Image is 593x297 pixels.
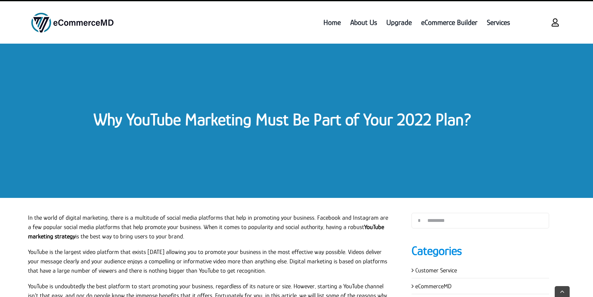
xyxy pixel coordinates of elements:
input: Search... [412,213,549,228]
a: eCommerce Builder [417,7,482,37]
span: About Us [350,17,377,28]
nav: Menu [141,7,515,37]
a: eCommerceMD [415,283,452,290]
a: Home [319,7,346,37]
a: Upgrade [382,7,417,37]
img: ecommercemd logo [30,12,115,33]
span: Upgrade [386,17,412,28]
a: ecommercemd logo [30,12,115,19]
span: eCommerce Builder [421,17,478,28]
input: Search [412,213,427,228]
h4: Categories [412,242,549,259]
a: Customer Service [415,267,457,274]
p: YouTube is the largest video platform that exists [DATE] allowing you to promote your business in... [28,247,393,275]
a: Link to https://www.ecommercemd.com/login [547,14,563,31]
a: About Us [346,7,382,37]
span: Home [323,17,341,28]
span: Services [487,17,510,28]
p: In the world of digital marketing, there is a multitude of social media platforms that help in pr... [28,213,393,241]
a: Why YouTube Marketing Must Be Part of Your 2022 Plan? [93,110,472,129]
a: Services [482,7,515,37]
